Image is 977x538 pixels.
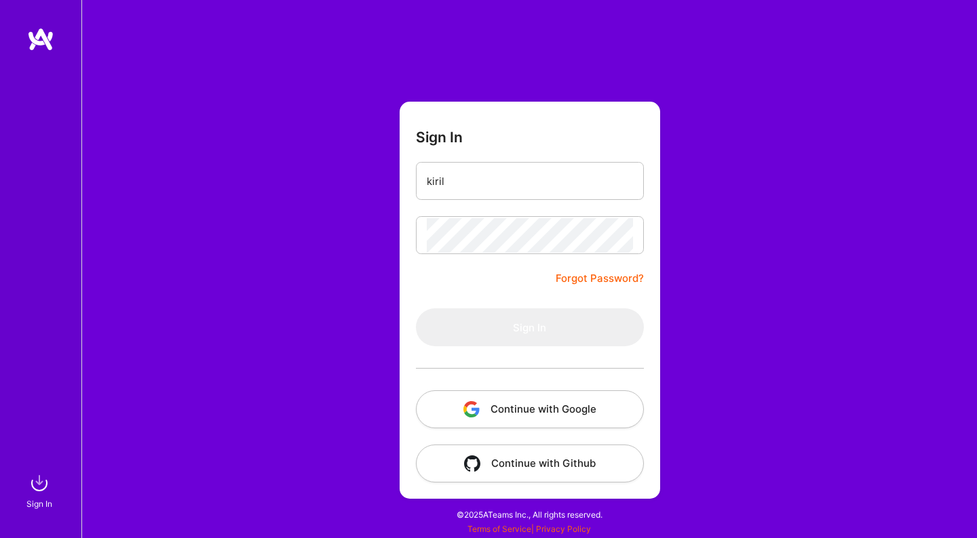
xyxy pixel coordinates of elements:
[26,497,52,511] div: Sign In
[416,444,644,482] button: Continue with Github
[467,524,531,534] a: Terms of Service
[464,455,480,472] img: icon
[26,470,53,497] img: sign in
[28,470,53,511] a: sign inSign In
[463,401,480,417] img: icon
[416,308,644,346] button: Sign In
[81,497,977,531] div: © 2025 ATeams Inc., All rights reserved.
[467,524,591,534] span: |
[427,164,633,199] input: Email...
[416,390,644,428] button: Continue with Google
[556,270,644,287] a: Forgot Password?
[416,129,463,146] h3: Sign In
[536,524,591,534] a: Privacy Policy
[27,27,54,51] img: logo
